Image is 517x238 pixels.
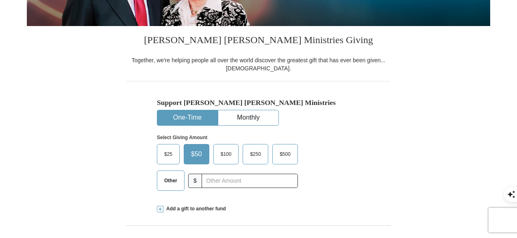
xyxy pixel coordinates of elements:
[163,205,226,212] span: Add a gift to another fund
[126,26,391,56] h3: [PERSON_NAME] [PERSON_NAME] Ministries Giving
[202,174,298,188] input: Other Amount
[160,148,176,160] span: $25
[218,110,278,125] button: Monthly
[217,148,236,160] span: $100
[187,148,206,160] span: $50
[160,175,181,187] span: Other
[157,98,360,107] h5: Support [PERSON_NAME] [PERSON_NAME] Ministries
[157,110,217,125] button: One-Time
[276,148,295,160] span: $500
[246,148,265,160] span: $250
[157,135,207,140] strong: Select Giving Amount
[188,174,202,188] span: $
[126,56,391,72] div: Together, we're helping people all over the world discover the greatest gift that has ever been g...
